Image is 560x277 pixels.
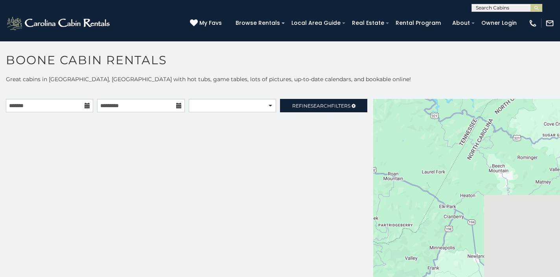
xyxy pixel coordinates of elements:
span: Search [311,103,331,109]
a: My Favs [190,19,224,28]
a: Local Area Guide [287,17,344,29]
a: Rental Program [392,17,445,29]
img: White-1-2.png [6,15,112,31]
span: Refine Filters [292,103,350,109]
a: Browse Rentals [232,17,284,29]
span: My Favs [199,19,222,27]
a: About [448,17,474,29]
img: phone-regular-white.png [529,19,537,28]
a: RefineSearchFilters [280,99,367,112]
a: Real Estate [348,17,388,29]
a: Owner Login [477,17,521,29]
img: mail-regular-white.png [545,19,554,28]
